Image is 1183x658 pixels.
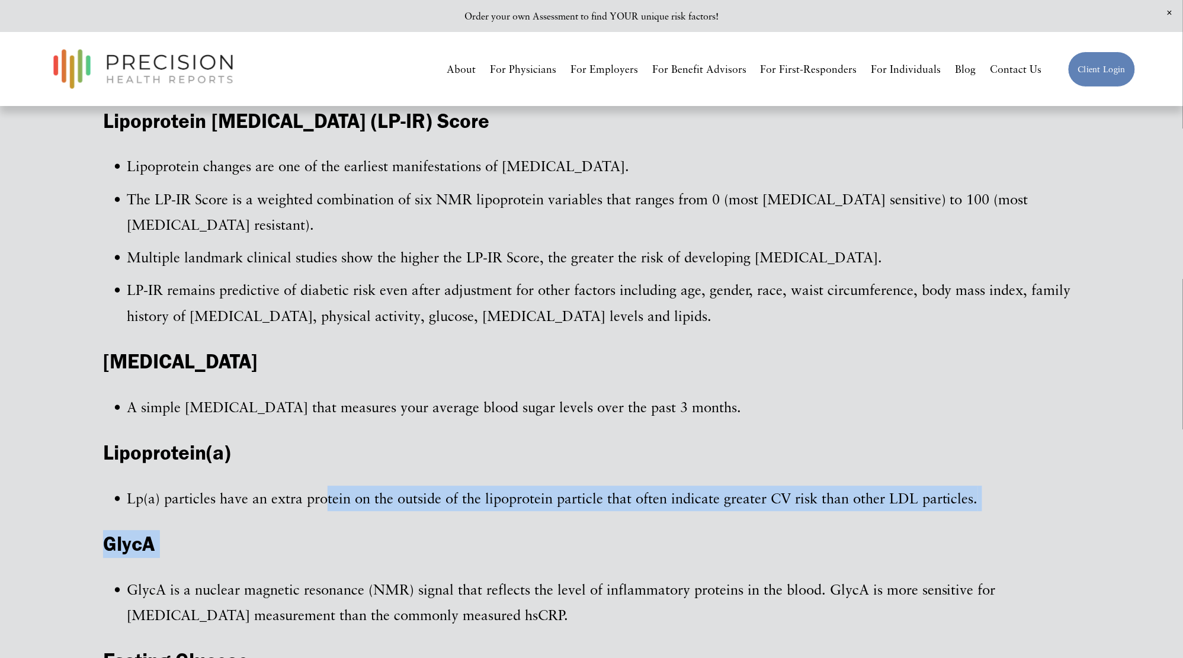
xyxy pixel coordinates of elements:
p: GlycA is a nuclear magnetic resonance (NMR) signal that reflects the level of inflammatory protei... [127,577,1080,628]
a: For Employers [570,59,638,79]
a: For First-Responders [761,59,857,79]
p: A simple [MEDICAL_DATA] that measures your average blood sugar levels over the past 3 months. [127,394,1080,420]
a: About [447,59,476,79]
strong: Lipoprotein [MEDICAL_DATA] (LP-IR) Score [103,108,489,133]
a: For Benefit Advisors [652,59,746,79]
iframe: Chat Widget [1124,601,1183,658]
strong: Lipoprotein(a) [103,440,230,465]
strong: GlycA [103,531,155,556]
p: The LP-IR Score is a weighted combination of six NMR lipoprotein variables that ranges from 0 (mo... [127,187,1080,237]
p: LP-IR remains predictive of diabetic risk even after adjustment for other factors including age, ... [127,277,1080,328]
a: Blog [956,59,976,79]
a: Client Login [1068,52,1136,88]
p: Lp(a) particles have an extra protein on the outside of the lipoprotein particle that often indic... [127,486,1080,511]
a: For Physicians [490,59,556,79]
a: Contact Us [990,59,1042,79]
a: For Individuals [871,59,941,79]
p: Lipoprotein changes are one of the earliest manifestations of [MEDICAL_DATA]. [127,153,1080,179]
strong: [MEDICAL_DATA] [103,349,257,374]
p: Multiple landmark clinical studies show the higher the LP-IR Score, the greater the risk of devel... [127,245,1080,270]
img: Precision Health Reports [47,44,239,94]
